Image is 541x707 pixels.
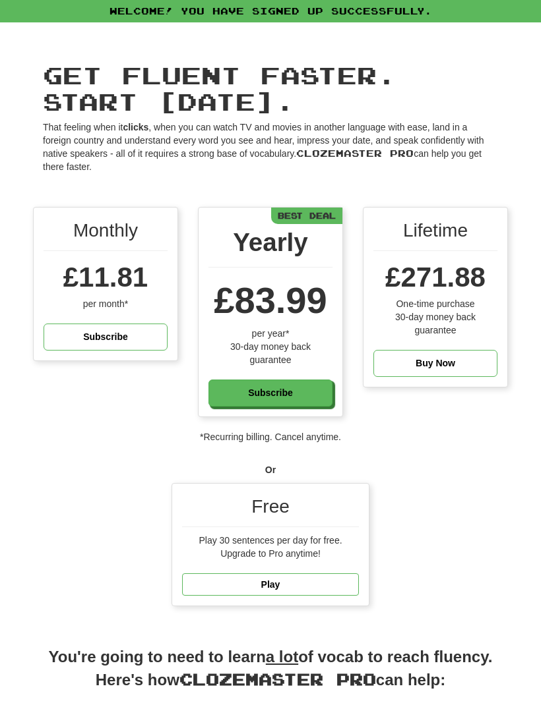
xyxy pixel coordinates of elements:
[208,327,333,340] div: per year*
[373,217,497,251] div: Lifetime
[182,494,359,527] div: Free
[179,669,376,689] span: Clozemaster Pro
[44,324,168,351] a: Subscribe
[385,262,486,293] span: £271.88
[43,61,397,115] span: Get fluent faster. Start [DATE].
[208,224,333,268] div: Yearly
[182,547,359,560] div: Upgrade to Pro anytime!
[296,148,414,159] span: Clozemaster Pro
[43,121,498,173] p: That feeling when it , when you can watch TV and movies in another language with ease, land in a ...
[373,310,497,337] div: 30-day money back guarantee
[214,279,327,321] span: £83.99
[265,465,276,475] strong: Or
[208,340,333,366] div: 30-day money back guarantee
[373,350,497,377] a: Buy Now
[63,262,148,293] span: £11.81
[123,122,148,132] strong: clicks
[182,573,359,596] a: Play
[33,646,508,705] h2: You're going to need to learn of vocab to reach fluency. Here's how can help:
[182,534,359,547] div: Play 30 sentences per day for free.
[208,380,333,407] a: Subscribe
[44,217,168,251] div: Monthly
[266,648,298,665] u: a lot
[271,208,342,224] div: Best Deal
[44,297,168,310] div: per month*
[373,297,497,310] div: One-time purchase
